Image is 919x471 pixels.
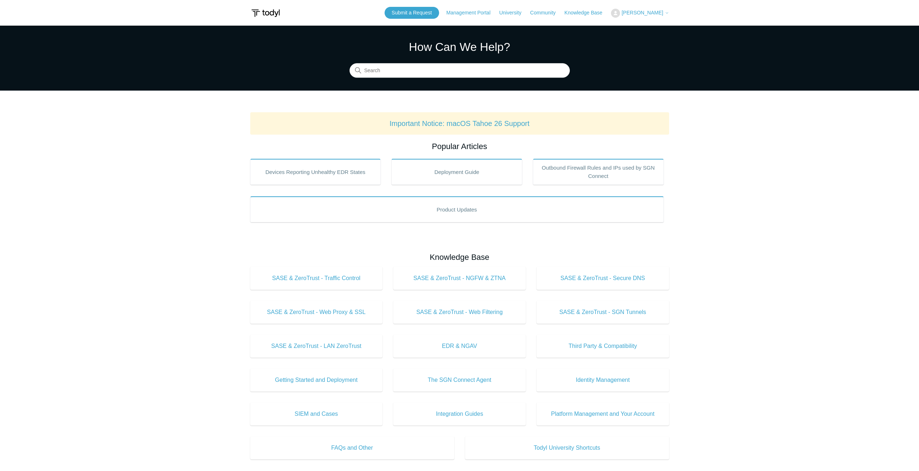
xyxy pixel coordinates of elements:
[537,267,669,290] a: SASE & ZeroTrust - Secure DNS
[547,376,658,384] span: Identity Management
[393,335,526,358] a: EDR & NGAV
[530,9,563,17] a: Community
[250,301,383,324] a: SASE & ZeroTrust - Web Proxy & SSL
[261,308,372,317] span: SASE & ZeroTrust - Web Proxy & SSL
[250,251,669,263] h2: Knowledge Base
[391,159,522,185] a: Deployment Guide
[404,274,515,283] span: SASE & ZeroTrust - NGFW & ZTNA
[537,368,669,392] a: Identity Management
[465,436,669,459] a: Todyl University Shortcuts
[261,274,372,283] span: SASE & ZeroTrust - Traffic Control
[385,7,439,19] a: Submit a Request
[537,335,669,358] a: Third Party & Compatibility
[404,308,515,317] span: SASE & ZeroTrust - Web Filtering
[250,267,383,290] a: SASE & ZeroTrust - Traffic Control
[393,402,526,426] a: Integration Guides
[250,368,383,392] a: Getting Started and Deployment
[547,274,658,283] span: SASE & ZeroTrust - Secure DNS
[250,402,383,426] a: SIEM and Cases
[250,335,383,358] a: SASE & ZeroTrust - LAN ZeroTrust
[250,436,454,459] a: FAQs and Other
[393,368,526,392] a: The SGN Connect Agent
[547,410,658,418] span: Platform Management and Your Account
[404,342,515,350] span: EDR & NGAV
[499,9,528,17] a: University
[611,9,669,18] button: [PERSON_NAME]
[621,10,663,16] span: [PERSON_NAME]
[250,140,669,152] h2: Popular Articles
[390,119,530,127] a: Important Notice: macOS Tahoe 26 Support
[350,64,570,78] input: Search
[250,6,281,20] img: Todyl Support Center Help Center home page
[404,376,515,384] span: The SGN Connect Agent
[350,38,570,56] h1: How Can We Help?
[393,267,526,290] a: SASE & ZeroTrust - NGFW & ZTNA
[250,159,381,185] a: Devices Reporting Unhealthy EDR States
[404,410,515,418] span: Integration Guides
[261,410,372,418] span: SIEM and Cases
[564,9,610,17] a: Knowledge Base
[261,342,372,350] span: SASE & ZeroTrust - LAN ZeroTrust
[261,444,443,452] span: FAQs and Other
[537,301,669,324] a: SASE & ZeroTrust - SGN Tunnels
[533,159,664,185] a: Outbound Firewall Rules and IPs used by SGN Connect
[547,308,658,317] span: SASE & ZeroTrust - SGN Tunnels
[261,376,372,384] span: Getting Started and Deployment
[393,301,526,324] a: SASE & ZeroTrust - Web Filtering
[250,196,664,222] a: Product Updates
[446,9,498,17] a: Management Portal
[476,444,658,452] span: Todyl University Shortcuts
[537,402,669,426] a: Platform Management and Your Account
[547,342,658,350] span: Third Party & Compatibility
